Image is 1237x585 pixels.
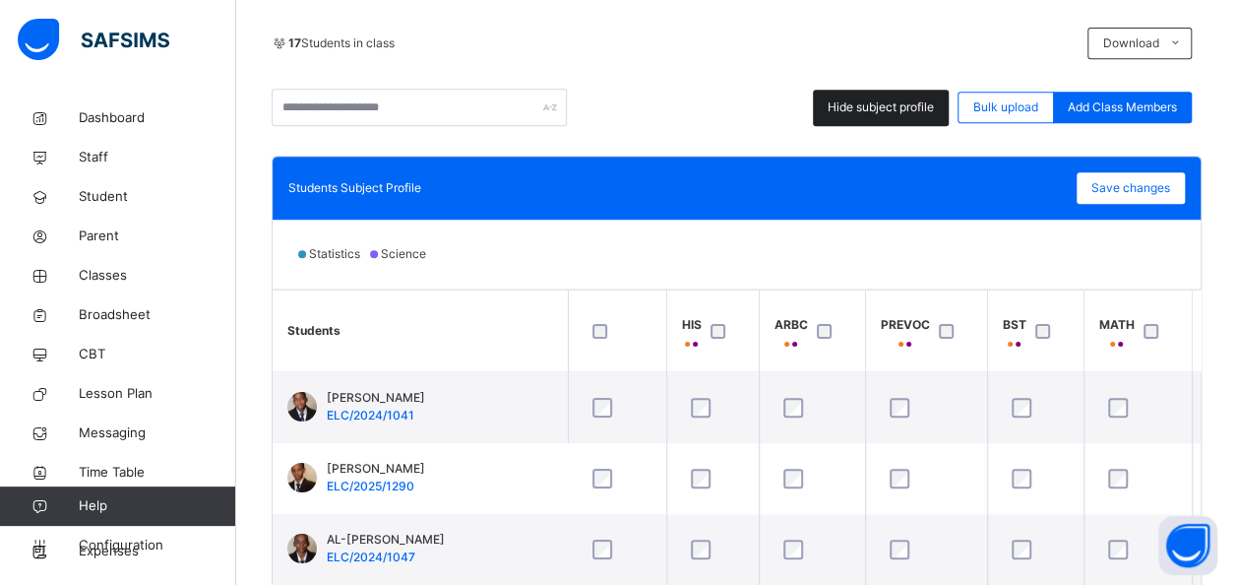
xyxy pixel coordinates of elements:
span: Lesson Plan [79,384,236,404]
span: ELC/2025/1290 [327,479,414,493]
span: BST [1003,316,1026,334]
span: Configuration [79,536,235,555]
span: Save changes [1091,179,1170,197]
span: Messaging [79,423,236,443]
span: ELC/2024/1041 [327,408,414,422]
span: [PERSON_NAME] [327,389,425,407]
button: Open asap [1158,516,1217,575]
span: Staff [79,148,236,167]
span: Students Subject Profile [288,180,421,195]
b: 17 [288,35,301,50]
span: Students in class [288,34,395,52]
span: Parent [79,227,236,246]
span: Dashboard [79,108,236,128]
span: ELC/2024/1047 [327,550,415,564]
span: AL-[PERSON_NAME] [327,531,445,549]
span: [PERSON_NAME] [327,460,425,478]
span: Hide subject profile [828,98,934,116]
span: Time Table [79,463,236,483]
span: Add Class Members [1068,98,1177,116]
span: Classes [79,266,236,286]
span: Help [79,496,235,516]
span: Student [79,187,236,207]
span: ARBC [774,316,808,334]
span: Broadsheet [79,305,236,325]
span: Statistics [309,246,360,261]
span: CBT [79,345,236,364]
span: Science [381,246,426,261]
th: Students [273,291,568,372]
span: HIS [682,316,702,334]
span: MATH [1099,316,1135,334]
span: PREVOC [881,316,930,334]
img: safsims [18,19,169,60]
span: Download [1103,34,1159,52]
span: Bulk upload [973,98,1038,116]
